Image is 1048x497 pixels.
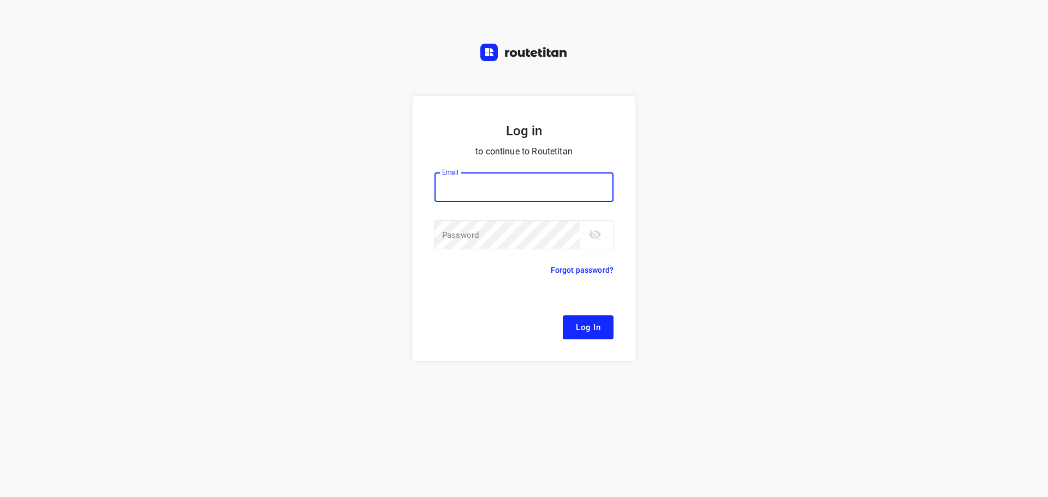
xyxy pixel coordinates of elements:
img: Routetitan [480,44,568,61]
span: Log In [576,320,600,334]
button: Log In [563,315,614,339]
p: Forgot password? [551,264,614,277]
p: to continue to Routetitan [434,144,614,159]
h5: Log in [434,122,614,140]
button: toggle password visibility [584,224,606,245]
